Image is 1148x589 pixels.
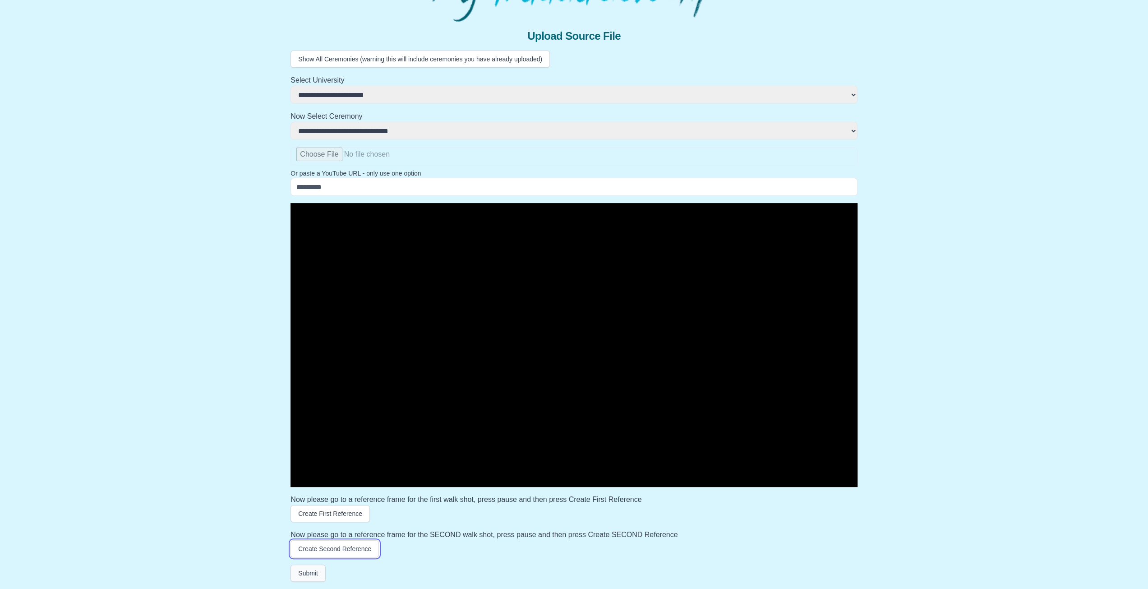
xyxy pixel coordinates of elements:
[290,494,858,505] h3: Now please go to a reference frame for the first walk shot, press pause and then press Create Fir...
[290,203,858,487] div: Video Player
[290,565,326,582] button: Submit
[290,75,858,86] h2: Select University
[290,51,550,68] button: Show All Ceremonies (warning this will include ceremonies you have already uploaded)
[290,505,370,522] button: Create First Reference
[290,111,858,122] h2: Now Select Ceremony
[290,540,379,557] button: Create Second Reference
[290,169,858,178] p: Or paste a YouTube URL - only use one option
[290,529,858,540] h3: Now please go to a reference frame for the SECOND walk shot, press pause and then press Create SE...
[527,29,621,43] span: Upload Source File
